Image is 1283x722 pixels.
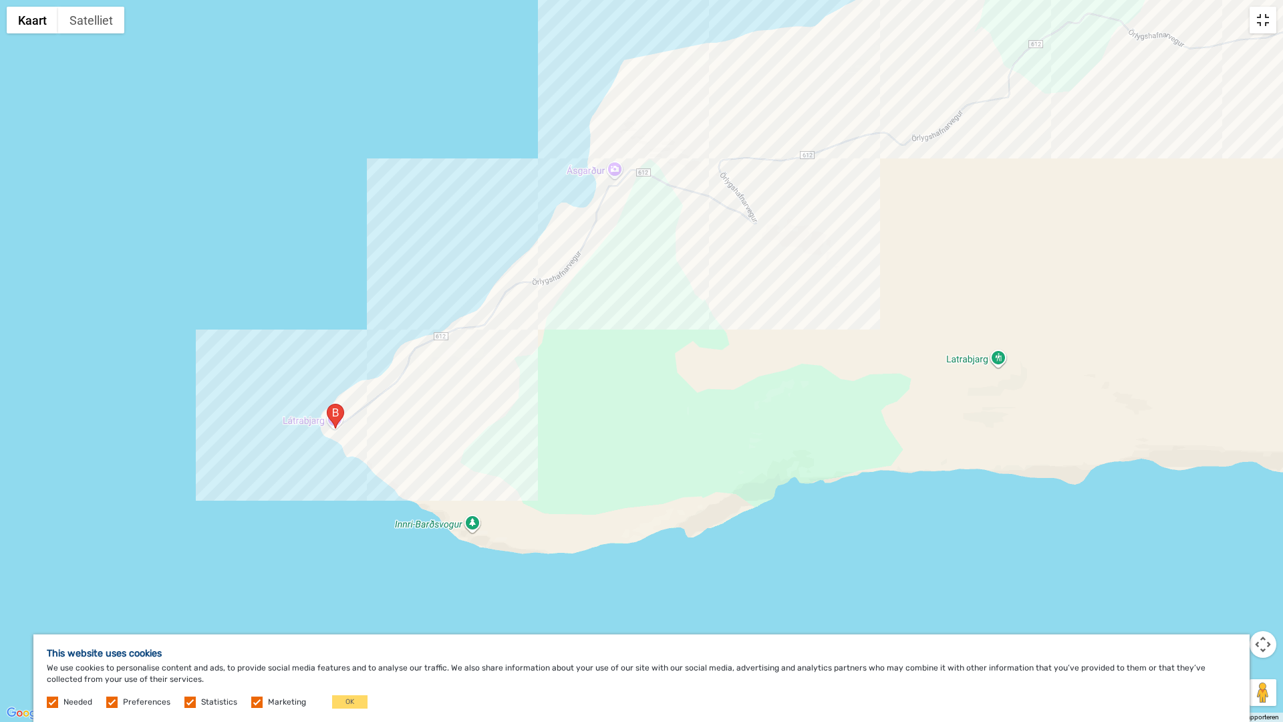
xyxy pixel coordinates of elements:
label: Marketing [268,697,306,708]
label: Preferences [123,697,170,708]
p: We're away right now. Please check back later! [19,23,151,34]
div: We use cookies to personalise content and ads, to provide social media features and to analyse ou... [33,634,1250,722]
div: 612 451, 451, IJsland [327,404,344,429]
h5: This website uses cookies [47,648,1236,659]
label: Needed [63,697,92,708]
button: Open LiveChat chat widget [154,21,170,37]
label: Statistics [201,697,237,708]
button: OK [332,695,368,709]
